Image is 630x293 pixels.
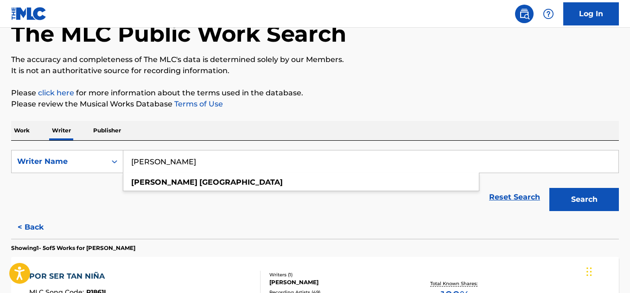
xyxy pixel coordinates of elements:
[539,5,558,23] div: Help
[199,178,283,187] strong: [GEOGRAPHIC_DATA]
[584,249,630,293] div: Widget de chat
[17,156,101,167] div: Writer Name
[131,178,197,187] strong: [PERSON_NAME]
[11,150,619,216] form: Search Form
[11,244,135,252] p: Showing 1 - 5 of 5 Works for [PERSON_NAME]
[269,278,405,287] div: [PERSON_NAME]
[430,280,480,287] p: Total Known Shares:
[584,249,630,293] iframe: Chat Widget
[11,54,619,65] p: The accuracy and completeness of The MLC's data is determined solely by our Members.
[11,20,346,48] h1: The MLC Public Work Search
[11,99,619,110] p: Please review the Musical Works Database
[49,121,74,140] p: Writer
[515,5,534,23] a: Public Search
[11,216,67,239] button: < Back
[172,100,223,108] a: Terms of Use
[38,88,74,97] a: click here
[11,65,619,76] p: It is not an authoritative source for recording information.
[549,188,619,211] button: Search
[563,2,619,25] a: Log In
[29,271,109,282] div: POR SER TAN NIÑA
[543,8,554,19] img: help
[519,8,530,19] img: search
[11,121,32,140] p: Work
[484,187,545,207] a: Reset Search
[586,258,592,286] div: Arrastrar
[11,7,47,20] img: MLC Logo
[11,87,619,99] p: Please for more information about the terms used in the database.
[269,271,405,278] div: Writers ( 1 )
[90,121,124,140] p: Publisher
